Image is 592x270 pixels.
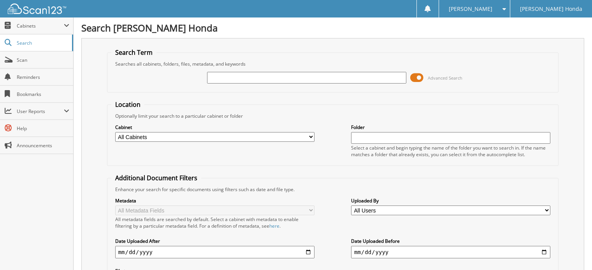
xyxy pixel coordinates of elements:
span: Bookmarks [17,91,69,98]
span: Help [17,125,69,132]
legend: Location [111,100,144,109]
span: Announcements [17,142,69,149]
div: Select a cabinet and begin typing the name of the folder you want to search in. If the name match... [351,145,550,158]
legend: Additional Document Filters [111,174,201,182]
label: Metadata [115,197,314,204]
div: Enhance your search for specific documents using filters such as date and file type. [111,186,555,193]
div: Searches all cabinets, folders, files, metadata, and keywords [111,61,555,67]
div: All metadata fields are searched by default. Select a cabinet with metadata to enable filtering b... [115,216,314,229]
img: scan123-logo-white.svg [8,3,66,14]
label: Uploaded By [351,197,550,204]
span: [PERSON_NAME] [449,7,492,11]
span: Scan [17,57,69,63]
a: here [269,223,279,229]
span: Search [17,40,68,46]
label: Date Uploaded After [115,238,314,244]
legend: Search Term [111,48,156,57]
span: Reminders [17,74,69,80]
span: Advanced Search [428,75,462,81]
input: start [115,246,314,258]
span: Cabinets [17,23,64,29]
span: [PERSON_NAME] Honda [520,7,582,11]
label: Date Uploaded Before [351,238,550,244]
span: User Reports [17,108,64,115]
h1: Search [PERSON_NAME] Honda [81,21,584,34]
label: Cabinet [115,124,314,131]
input: end [351,246,550,258]
label: Folder [351,124,550,131]
div: Optionally limit your search to a particular cabinet or folder [111,113,555,119]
